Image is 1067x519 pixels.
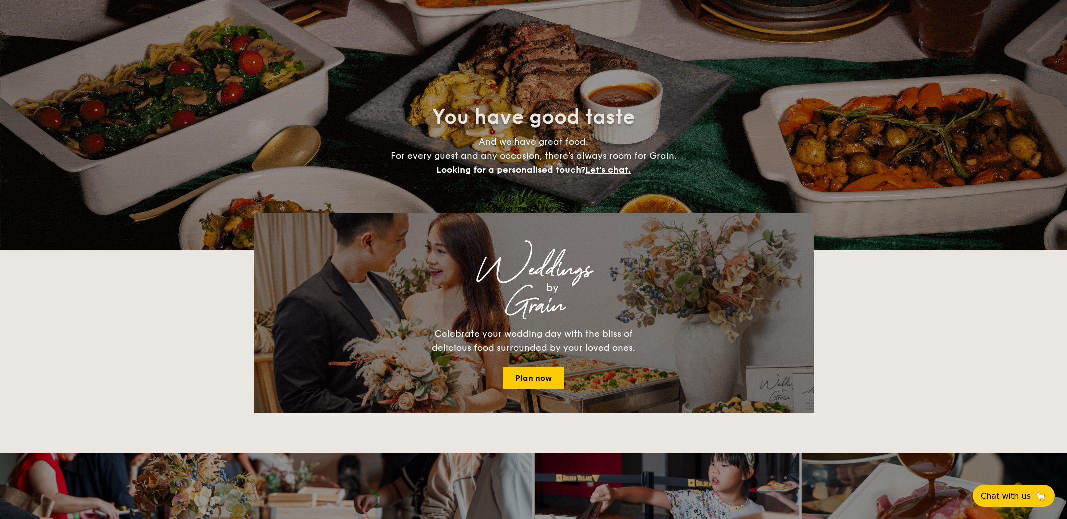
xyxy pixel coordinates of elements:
a: Plan now [503,367,564,389]
div: Loading menus magically... [254,203,814,213]
div: by [379,279,726,297]
span: Chat with us [981,491,1031,501]
div: Celebrate your wedding day with the bliss of delicious food surrounded by your loved ones. [421,327,646,355]
div: Weddings [342,261,726,279]
span: Let's chat. [585,164,631,175]
button: Chat with us🦙 [973,485,1055,507]
span: 🦙 [1035,490,1047,502]
div: Grain [342,297,726,315]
